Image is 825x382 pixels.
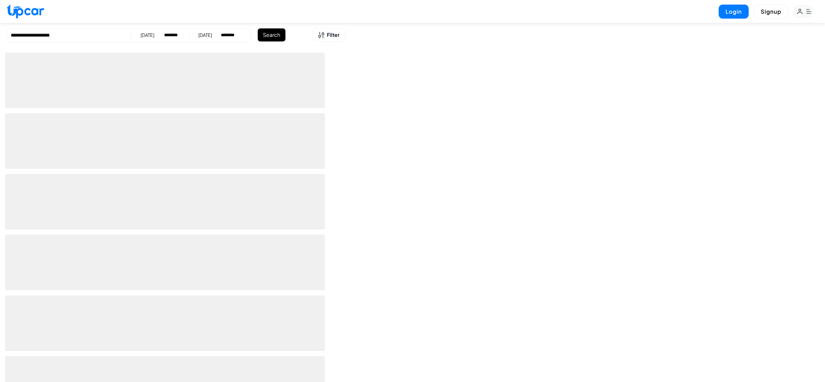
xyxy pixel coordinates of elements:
[754,5,788,19] button: Signup
[313,28,345,42] button: Open filters
[327,31,340,39] span: Filter
[258,28,285,41] button: Search
[141,32,154,38] div: [DATE]
[198,32,212,38] div: [DATE]
[719,5,749,19] button: Login
[7,4,44,18] img: Upcar Logo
